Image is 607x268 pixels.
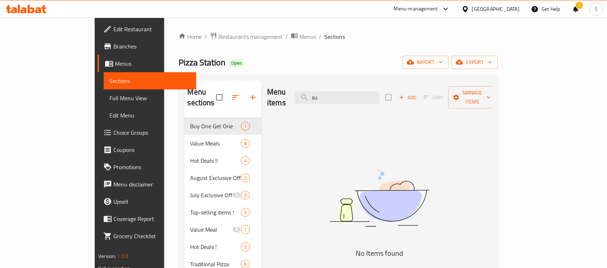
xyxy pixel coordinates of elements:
[403,56,449,69] button: import
[98,251,116,261] span: Version:
[113,180,190,189] span: Menu disclaimer
[184,135,261,152] div: Value Meals8
[98,55,196,72] a: Menus
[241,261,249,268] span: 6
[241,225,250,234] div: items
[241,244,249,250] span: 2
[109,77,190,85] span: Sections
[319,32,322,41] li: /
[98,158,196,176] a: Promotions
[113,145,190,154] span: Coupons
[289,151,469,246] img: dish.svg
[190,242,240,251] span: Hot Deals !
[184,117,261,135] div: Buy One Get One1
[179,54,225,70] span: Pizza Station
[241,156,250,165] div: items
[184,221,261,238] div: Value Meal1
[457,58,492,67] span: export
[184,204,261,221] div: Top-selling items !3
[241,226,249,233] span: 1
[104,107,196,124] a: Edit Menu
[113,25,190,33] span: Edit Restaurant
[117,251,129,261] span: 1.0.0
[454,88,491,106] span: Manage items
[190,191,232,199] span: July Exclusive Offers
[324,32,345,41] span: Sections
[179,32,498,41] nav: breadcrumb
[190,139,240,148] span: Value Meals
[294,91,379,104] input: search
[228,60,245,66] span: Open
[113,128,190,137] span: Choice Groups
[187,87,216,108] h2: Menu sections
[241,122,250,130] div: items
[98,210,196,227] a: Coverage Report
[98,124,196,141] a: Choice Groups
[394,5,438,13] div: Menu-management
[113,197,190,206] span: Upsell
[219,32,283,41] span: Restaurants management
[113,214,190,223] span: Coverage Report
[109,111,190,120] span: Edit Menu
[113,232,190,240] span: Grocery Checklist
[232,225,241,234] svg: Inactive section
[190,156,240,165] span: Hot Deals !!
[241,174,250,182] div: items
[109,94,190,102] span: Full Menu View
[289,248,469,259] h5: No Items found
[190,122,240,130] span: Buy One Get One
[448,86,496,108] button: Manage items
[190,174,240,182] span: August Exclusive Offers
[241,209,249,216] span: 3
[98,193,196,210] a: Upsell
[595,5,598,13] span: S
[115,59,190,68] span: Menus
[98,141,196,158] a: Coupons
[210,32,283,41] a: Restaurants management
[241,192,249,199] span: 0
[228,59,245,68] div: Open
[184,152,261,169] div: Hot Deals !!4
[190,208,240,217] span: Top-selling items !
[408,58,443,67] span: import
[184,186,261,204] div: July Exclusive Offers0
[396,92,419,103] button: Add
[98,38,196,55] a: Branches
[267,87,286,108] h2: Menu items
[241,123,249,130] span: 1
[285,32,288,41] li: /
[184,169,261,186] div: August Exclusive Offers2
[241,175,249,181] span: 2
[190,225,232,234] span: Value Meal
[241,139,250,148] div: items
[241,157,249,164] span: 4
[113,42,190,51] span: Branches
[300,32,316,41] span: Menus
[291,32,316,41] a: Menus
[204,32,207,41] li: /
[232,191,241,199] svg: Inactive section
[98,176,196,193] a: Menu disclaimer
[104,89,196,107] a: Full Menu View
[184,238,261,255] div: Hot Deals !2
[98,20,196,38] a: Edit Restaurant
[104,72,196,89] a: Sections
[451,56,498,69] button: export
[472,5,520,13] div: [GEOGRAPHIC_DATA]
[241,242,250,251] div: items
[241,140,249,147] span: 8
[113,163,190,171] span: Promotions
[398,93,417,102] span: Add
[98,227,196,245] a: Grocery Checklist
